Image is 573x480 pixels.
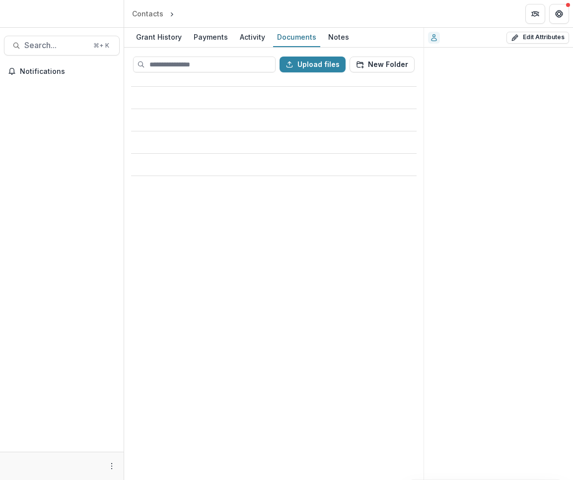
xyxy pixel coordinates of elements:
div: Notes [324,30,353,44]
div: Payments [190,30,232,44]
nav: breadcrumb [128,6,218,21]
button: New Folder [350,57,415,72]
a: Documents [273,28,320,47]
button: More [106,460,118,472]
button: Upload files [280,57,346,72]
button: Search... [4,36,120,56]
button: Notifications [4,63,120,79]
a: Payments [190,28,232,47]
div: Grant History [132,30,186,44]
a: Contacts [128,6,167,21]
div: Documents [273,30,320,44]
div: Contacts [132,8,163,19]
span: Notifications [20,67,116,76]
div: ⌘ + K [91,40,111,51]
span: Search... [24,41,87,50]
button: Edit Attributes [506,32,569,44]
div: Activity [236,30,269,44]
a: Grant History [132,28,186,47]
button: Get Help [549,4,569,24]
a: Notes [324,28,353,47]
button: Partners [525,4,545,24]
a: Activity [236,28,269,47]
